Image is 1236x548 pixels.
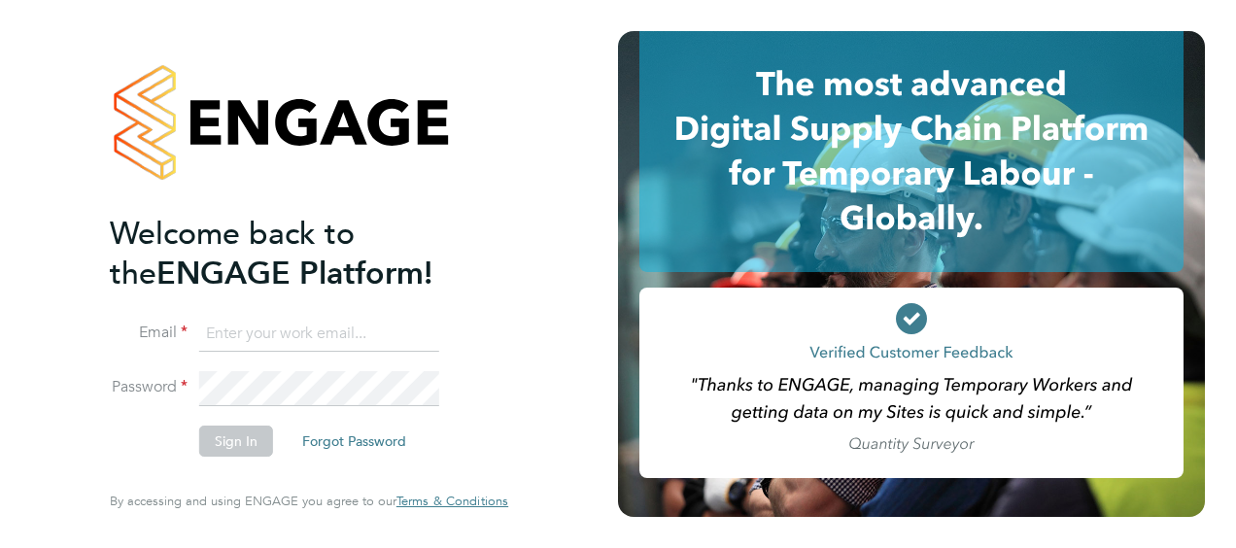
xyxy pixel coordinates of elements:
label: Password [110,377,188,397]
label: Email [110,323,188,343]
span: Welcome back to the [110,215,355,292]
button: Sign In [199,426,273,457]
input: Enter your work email... [199,317,439,352]
span: Terms & Conditions [396,493,508,509]
span: By accessing and using ENGAGE you agree to our [110,493,508,509]
h2: ENGAGE Platform! [110,214,489,293]
button: Forgot Password [287,426,422,457]
a: Terms & Conditions [396,494,508,509]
